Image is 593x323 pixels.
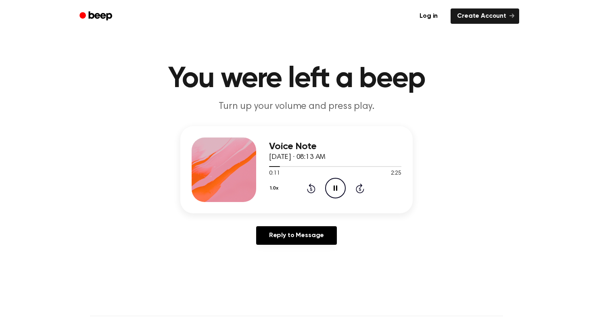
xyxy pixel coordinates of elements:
[411,7,446,25] a: Log in
[90,65,503,94] h1: You were left a beep
[256,226,337,245] a: Reply to Message
[269,169,280,178] span: 0:11
[142,100,451,113] p: Turn up your volume and press play.
[391,169,401,178] span: 2:25
[451,8,519,24] a: Create Account
[269,141,401,152] h3: Voice Note
[269,154,326,161] span: [DATE] · 08:13 AM
[269,181,281,195] button: 1.0x
[74,8,119,24] a: Beep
